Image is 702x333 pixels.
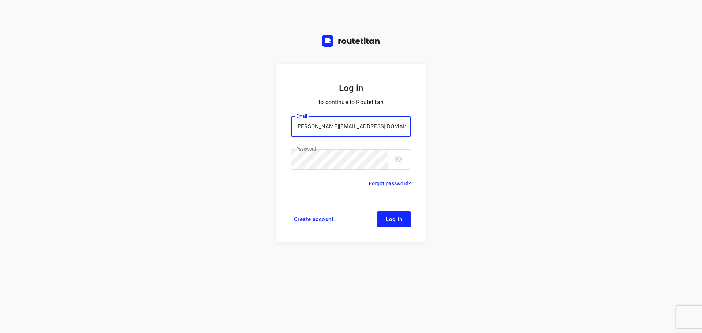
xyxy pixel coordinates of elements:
button: Log in [377,211,411,227]
span: Create account [294,216,333,222]
h5: Log in [291,82,411,94]
p: to continue to Routetitan [291,97,411,107]
button: toggle password visibility [391,152,406,167]
a: Forgot password? [369,179,411,188]
img: Routetitan [322,35,380,47]
a: Create account [291,211,336,227]
span: Log in [386,216,402,222]
a: Routetitan [322,35,380,49]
